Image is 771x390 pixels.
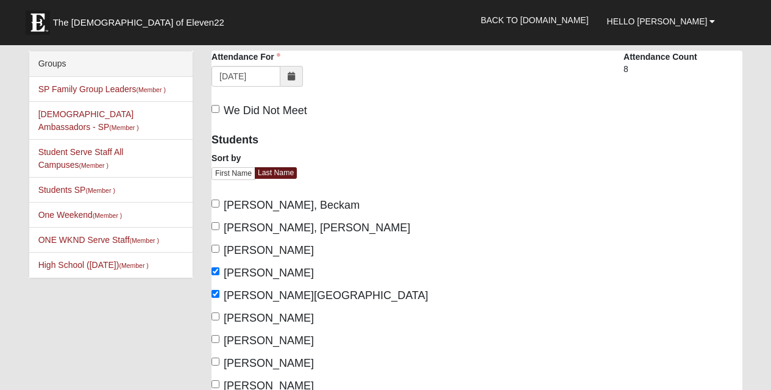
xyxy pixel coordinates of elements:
a: SP Family Group Leaders(Member ) [38,84,166,94]
input: We Did Not Meet [211,105,219,113]
input: [PERSON_NAME] [211,358,219,366]
span: We Did Not Meet [224,104,307,117]
input: [PERSON_NAME] [211,312,219,320]
span: [PERSON_NAME], Beckam [224,199,360,211]
input: [PERSON_NAME] [211,245,219,253]
a: The [DEMOGRAPHIC_DATA] of Eleven22 [20,4,263,35]
input: [PERSON_NAME][GEOGRAPHIC_DATA] [211,290,219,298]
a: Last Name [255,167,297,179]
span: [PERSON_NAME][GEOGRAPHIC_DATA] [224,289,428,302]
a: High School ([DATE])(Member ) [38,260,149,270]
span: [PERSON_NAME] [224,334,314,347]
small: (Member ) [119,262,148,269]
small: (Member ) [85,187,115,194]
span: Hello [PERSON_NAME] [607,16,708,26]
label: Attendance Count [624,51,697,63]
a: [DEMOGRAPHIC_DATA] Ambassadors - SP(Member ) [38,109,139,132]
span: [PERSON_NAME] [224,244,314,256]
label: Attendance For [211,51,280,63]
input: [PERSON_NAME], [PERSON_NAME] [211,222,219,230]
input: [PERSON_NAME] [211,267,219,275]
img: Eleven22 logo [26,10,50,35]
span: [PERSON_NAME], [PERSON_NAME] [224,222,410,234]
a: First Name [211,167,255,180]
div: 8 [624,63,742,84]
a: One Weekend(Member ) [38,210,123,220]
small: (Member ) [93,212,122,219]
a: Hello [PERSON_NAME] [598,6,725,37]
a: Back to [DOMAIN_NAME] [472,5,598,35]
small: (Member ) [136,86,165,93]
small: (Member ) [109,124,138,131]
span: [PERSON_NAME] [224,267,314,279]
span: [PERSON_NAME] [224,357,314,369]
input: [PERSON_NAME], Beckam [211,200,219,208]
small: (Member ) [130,237,159,244]
input: [PERSON_NAME] [211,335,219,343]
span: [PERSON_NAME] [224,312,314,324]
span: The [DEMOGRAPHIC_DATA] of Eleven22 [53,16,224,29]
div: Groups [29,51,193,77]
a: ONE WKND Serve Staff(Member ) [38,235,159,245]
h4: Students [211,134,468,147]
a: Student Serve Staff All Campuses(Member ) [38,147,124,170]
small: (Member ) [79,162,108,169]
a: Students SP(Member ) [38,185,115,195]
label: Sort by [211,152,241,164]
